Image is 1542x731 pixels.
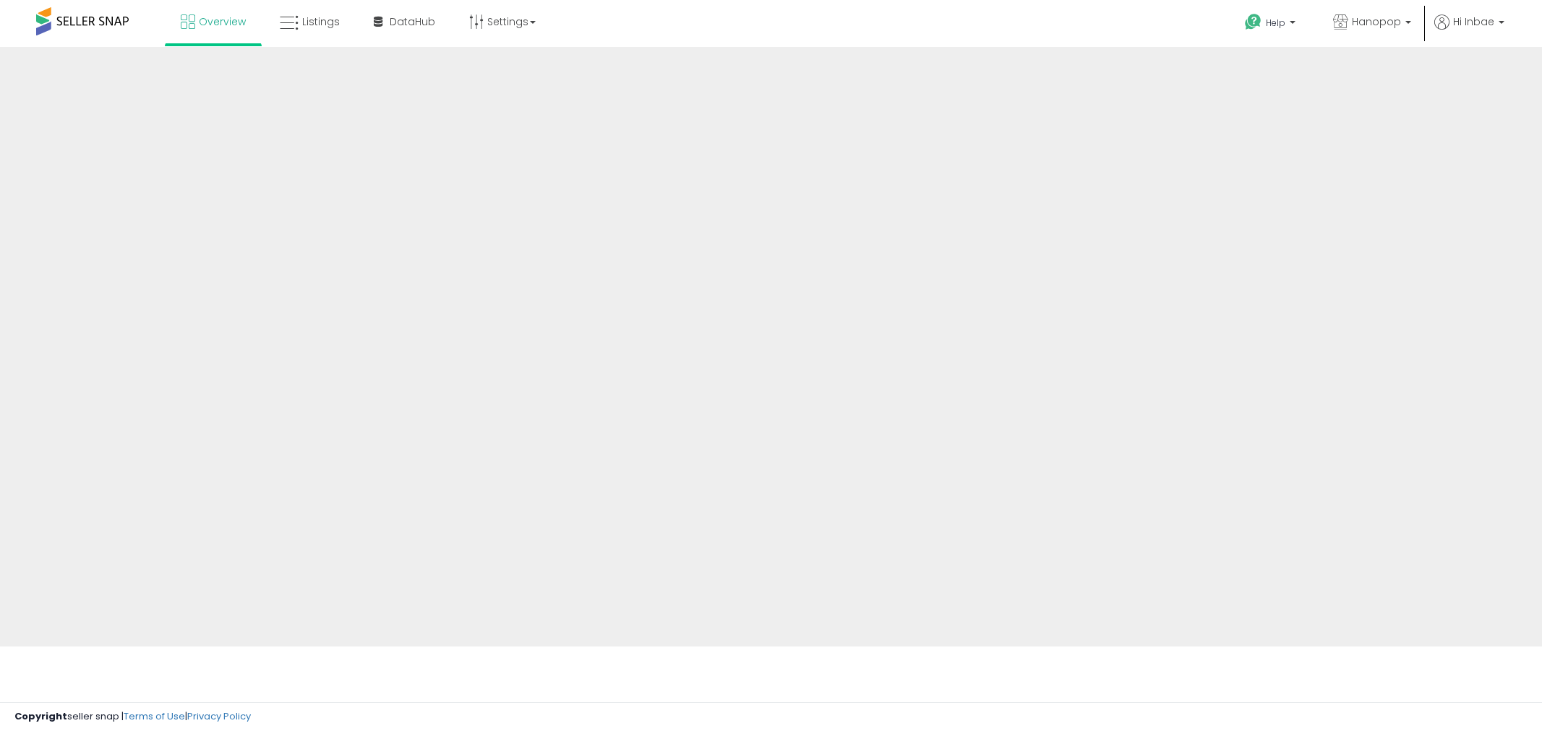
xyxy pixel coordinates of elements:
span: Hi Inbae [1453,14,1494,29]
a: Hi Inbae [1434,14,1504,47]
a: Help [1233,2,1310,47]
span: Listings [302,14,340,29]
span: Help [1266,17,1285,29]
i: Get Help [1244,13,1262,31]
span: DataHub [390,14,435,29]
span: Hanopop [1352,14,1401,29]
span: Overview [199,14,246,29]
